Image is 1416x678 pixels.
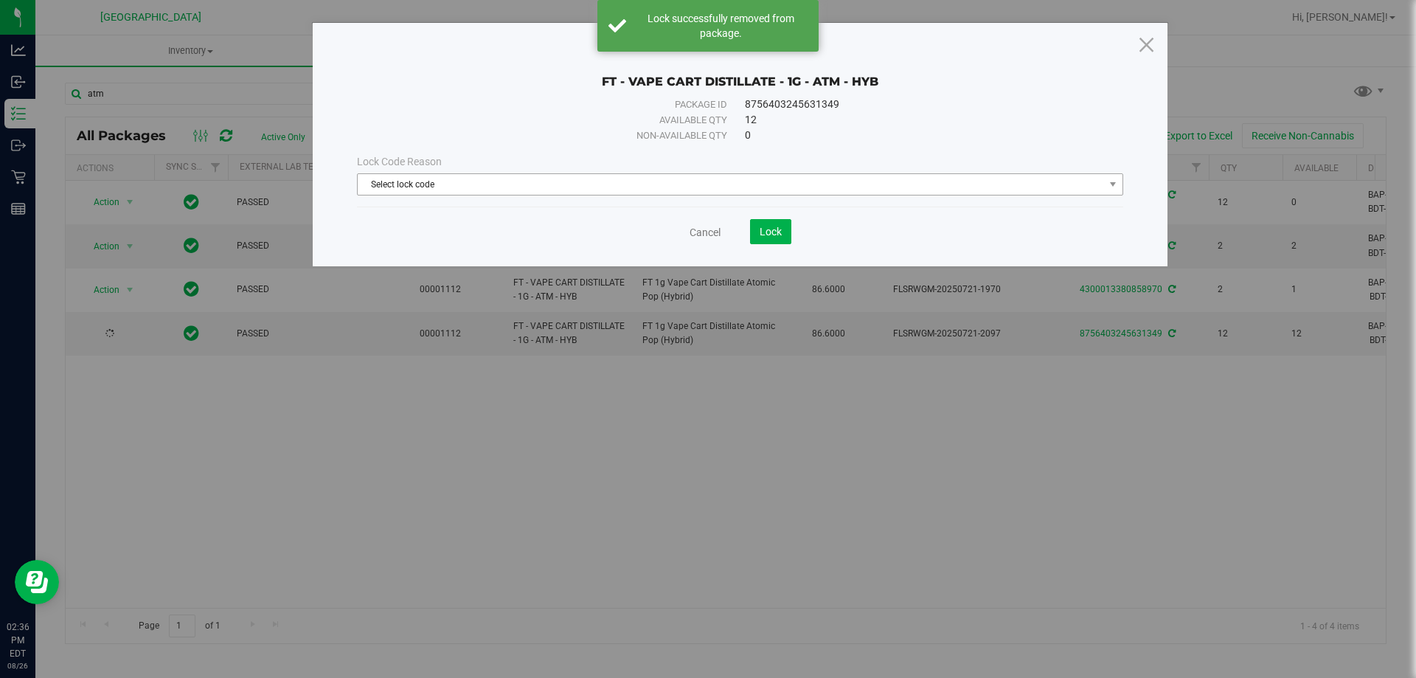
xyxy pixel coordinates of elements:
div: FT - VAPE CART DISTILLATE - 1G - ATM - HYB [357,52,1123,89]
div: 0 [745,128,1090,143]
div: Non-available qty [390,128,727,143]
span: Lock [760,226,782,238]
span: select [1104,174,1122,195]
div: Lock successfully removed from package. [634,11,808,41]
div: 12 [745,112,1090,128]
iframe: Resource center [15,560,59,604]
button: Lock [750,219,791,244]
span: Select lock code [358,174,1104,195]
a: Cancel [690,225,721,240]
div: Available qty [390,113,727,128]
div: 8756403245631349 [745,97,1090,112]
div: Package ID [390,97,727,112]
span: Lock Code Reason [357,156,442,167]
